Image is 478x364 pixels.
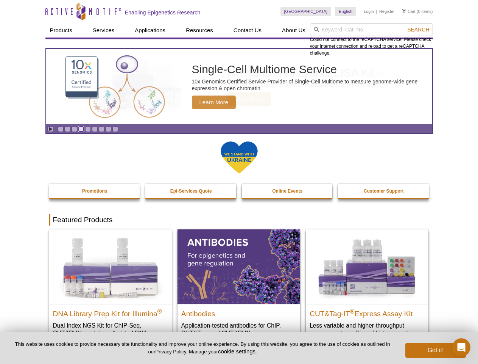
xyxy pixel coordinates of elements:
[145,184,237,198] a: Epi-Services Quote
[12,341,393,355] p: This website uses cookies to provide necessary site functionality and improve your online experie...
[85,126,91,132] a: Go to slide 5
[65,126,70,132] a: Go to slide 2
[272,188,302,194] strong: Online Events
[78,126,84,132] a: Go to slide 4
[49,229,172,304] img: DNA Library Prep Kit for Illumina
[49,214,429,226] h2: Featured Products
[364,188,403,194] strong: Customer Support
[402,9,406,13] img: Your Cart
[82,188,107,194] strong: Promotions
[53,306,168,318] h2: DNA Library Prep Kit for Illumina
[306,229,428,344] a: CUT&Tag-IT® Express Assay Kit CUT&Tag-IT®Express Assay Kit Less variable and higher-throughput ge...
[452,338,470,356] iframe: Intercom live chat
[218,348,255,355] button: cookie settings
[310,23,433,56] div: Could not connect to the reCAPTCHA service. Please check your internet connection and reload to g...
[310,306,425,318] h2: CUT&Tag-IT Express Assay Kit
[310,322,425,337] p: Less variable and higher-throughput genome-wide profiling of histone marks​.
[155,349,186,355] a: Privacy Policy
[49,229,172,352] a: DNA Library Prep Kit for Illumina DNA Library Prep Kit for Illumina® Dual Index NGS Kit for ChIP-...
[181,306,296,318] h2: Antibodies
[125,9,201,16] h2: Enabling Epigenetics Research
[49,184,141,198] a: Promotions
[229,23,266,38] a: Contact Us
[280,7,332,16] a: [GEOGRAPHIC_DATA]
[405,343,466,358] button: Got it!
[405,26,431,33] button: Search
[220,141,258,174] img: We Stand With Ukraine
[157,308,162,314] sup: ®
[402,9,416,14] a: Cart
[92,126,98,132] a: Go to slide 6
[376,7,377,16] li: |
[177,229,300,304] img: All Antibodies
[99,126,104,132] a: Go to slide 7
[350,308,355,314] sup: ®
[130,23,170,38] a: Applications
[379,9,395,14] a: Register
[170,188,212,194] strong: Epi-Services Quote
[53,322,168,345] p: Dual Index NGS Kit for ChIP-Seq, CUT&RUN, and ds methylated DNA assays.
[407,27,429,33] span: Search
[335,7,356,16] a: English
[177,229,300,344] a: All Antibodies Antibodies Application-tested antibodies for ChIP, CUT&Tag, and CUT&RUN.
[106,126,111,132] a: Go to slide 8
[181,322,296,337] p: Application-tested antibodies for ChIP, CUT&Tag, and CUT&RUN.
[338,184,430,198] a: Customer Support
[277,23,310,38] a: About Us
[88,23,119,38] a: Services
[181,23,218,38] a: Resources
[112,126,118,132] a: Go to slide 9
[402,7,433,16] li: (0 items)
[310,23,433,36] input: Keyword, Cat. No.
[364,9,374,14] a: Login
[72,126,77,132] a: Go to slide 3
[48,126,53,132] a: Toggle autoplay
[58,126,64,132] a: Go to slide 1
[242,184,333,198] a: Online Events
[45,23,77,38] a: Products
[306,229,428,304] img: CUT&Tag-IT® Express Assay Kit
